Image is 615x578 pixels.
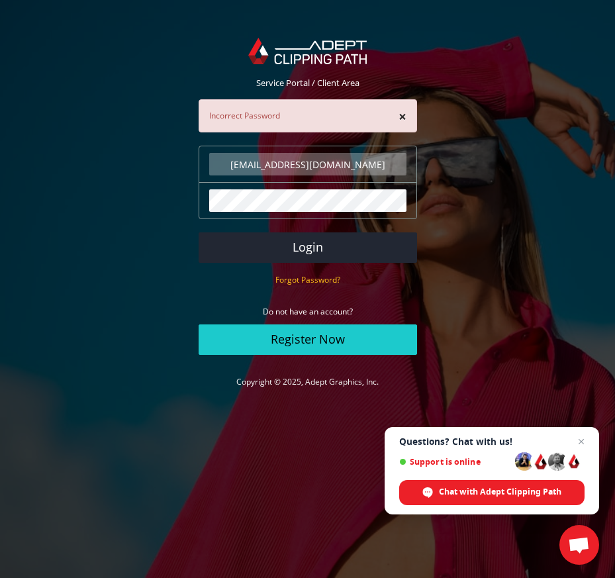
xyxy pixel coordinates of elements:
img: Adept Graphics [248,38,367,64]
small: Do not have an account? [263,306,353,317]
input: Email Address [209,153,406,175]
div: Chat with Adept Clipping Path [399,480,585,505]
button: Login [199,232,417,263]
span: Questions? Chat with us! [399,436,585,447]
button: × [399,110,406,124]
div: Incorrect Password [199,99,417,132]
a: Copyright © 2025, Adept Graphics, Inc. [236,376,379,387]
span: Chat with Adept Clipping Path [439,486,561,498]
span: Support is online [399,457,510,467]
span: Close chat [573,434,589,450]
a: Register Now [199,324,417,355]
a: Forgot Password? [275,273,340,285]
span: Service Portal / Client Area [256,77,359,89]
div: Open chat [559,525,599,565]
